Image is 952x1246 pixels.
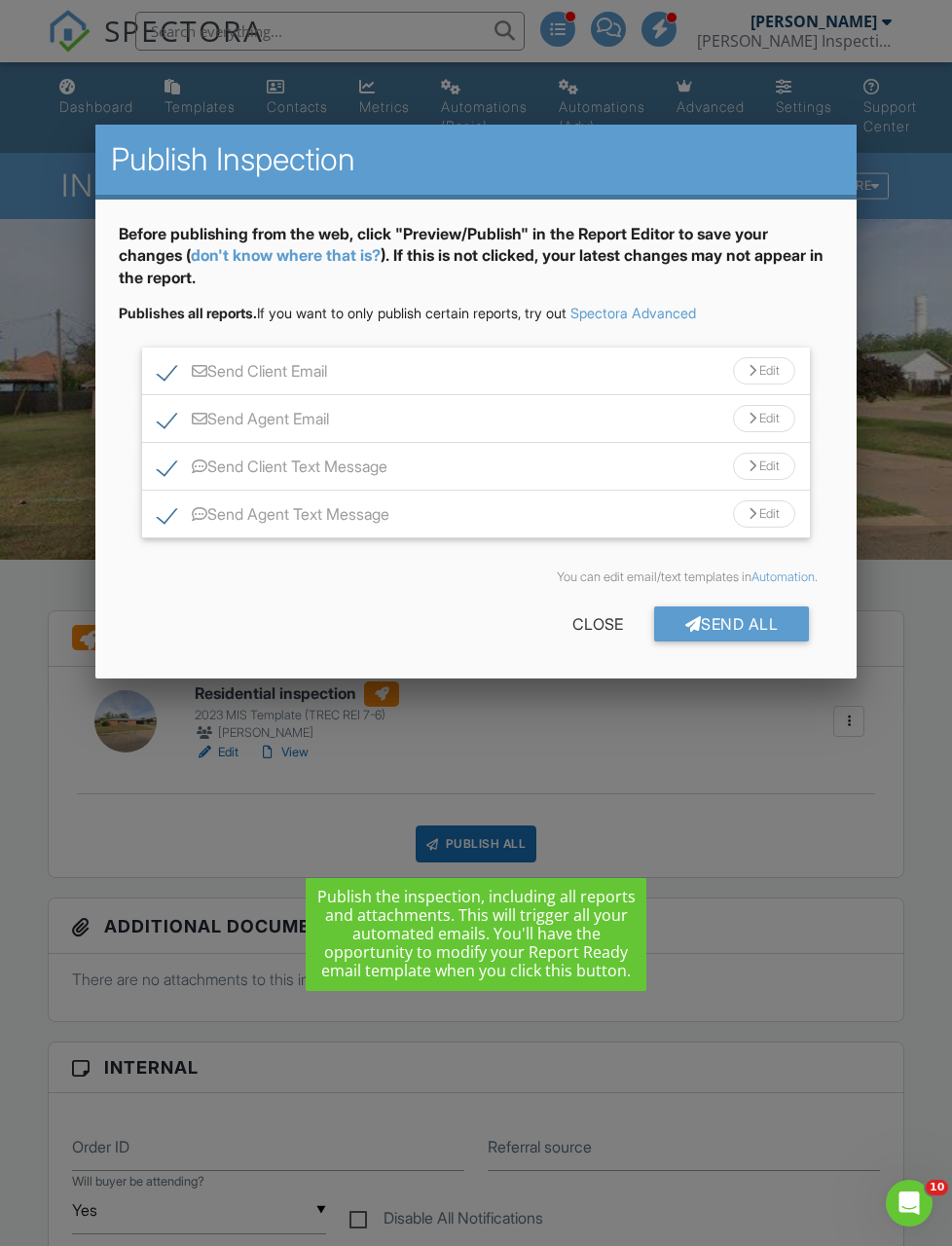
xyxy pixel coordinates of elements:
div: Close [541,606,654,641]
div: Edit [733,405,795,432]
div: Before publishing from the web, click "Preview/Publish" in the Report Editor to save your changes... [119,223,833,304]
div: You can edit email/text templates in . [134,569,818,585]
div: Send All [654,606,810,641]
div: Edit [733,357,795,385]
h2: Publish Inspection [111,140,841,179]
a: Spectora Advanced [570,305,696,321]
div: Edit [733,453,795,480]
span: If you want to only publish certain reports, try out [119,305,567,321]
a: don't know where that is? [191,245,381,265]
label: Send Client Text Message [158,458,387,482]
strong: Publishes all reports. [119,305,257,321]
iframe: Intercom live chat [886,1180,933,1227]
label: Send Agent Email [158,410,329,434]
span: 10 [926,1180,948,1195]
label: Send Client Email [158,362,327,386]
div: Edit [733,500,795,528]
label: Send Agent Text Message [158,505,389,530]
a: Automation [751,569,815,584]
